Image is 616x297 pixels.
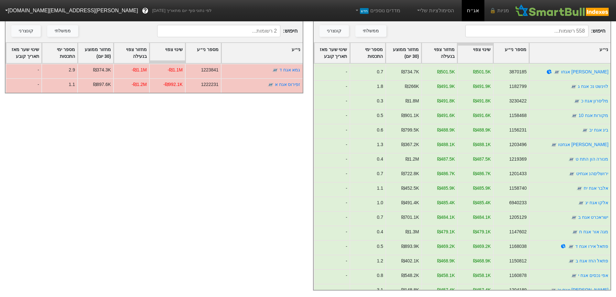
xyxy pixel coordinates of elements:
[473,243,491,250] div: ₪469.2K
[509,287,526,293] div: 1204189
[314,109,350,124] div: -
[557,287,608,292] a: [PERSON_NAME] אגח יב
[509,243,526,250] div: 1168038
[314,95,350,109] div: -
[568,171,575,177] img: tase link
[554,69,560,75] img: tase link
[570,214,577,221] img: tase link
[401,185,419,192] div: ₪452.5K
[473,69,491,75] div: ₪501.5K
[377,272,383,279] div: 0.8
[47,25,78,37] button: ממשלתי
[222,43,303,63] div: Toggle SortBy
[575,258,608,263] a: פתאל החז אגח ב
[583,186,608,191] a: אלבר אגח יח
[401,69,419,75] div: ₪734.7K
[437,112,455,119] div: ₪491.6K
[314,80,350,95] div: -
[509,83,526,90] div: 1182799
[314,182,350,196] div: -
[509,69,526,75] div: 3870185
[568,156,574,163] img: tase link
[272,67,278,73] img: tase link
[314,211,350,226] div: -
[314,255,350,269] div: -
[509,112,526,119] div: 1158468
[561,69,608,74] a: [PERSON_NAME] אגחו
[355,25,386,37] button: ממשלתי
[401,199,419,206] div: ₪491.4K
[465,25,589,37] input: 558 רשומות...
[578,215,608,220] a: ישראכרט אגח ב
[581,127,588,133] img: tase link
[473,228,491,235] div: ₪479.1K
[576,185,582,192] img: tase link
[437,258,455,264] div: ₪468.9K
[509,127,526,133] div: 1156231
[422,43,457,63] div: Toggle SortBy
[93,67,111,73] div: ₪374.3K
[473,83,491,90] div: ₪491.9K
[458,43,493,63] div: Toggle SortBy
[473,287,491,293] div: ₪457.4K
[529,43,611,63] div: Toggle SortBy
[578,273,608,278] a: אפי נכסים אגח י
[473,272,491,279] div: ₪458.1K
[314,240,350,255] div: -
[314,226,350,240] div: -
[114,43,149,63] div: Toggle SortBy
[78,43,113,63] div: Toggle SortBy
[201,67,219,73] div: 1223841
[585,200,608,205] a: אלקו אגח יג
[405,98,419,104] div: ₪1.8M
[69,67,75,73] div: 2.9
[493,43,529,63] div: Toggle SortBy
[42,43,77,63] div: Toggle SortBy
[360,8,369,14] span: חדש
[132,67,147,73] div: -₪1.1M
[377,112,383,119] div: 0.5
[509,156,526,163] div: 1219369
[465,25,605,37] span: חיפוש :
[437,214,455,221] div: ₪484.1K
[377,258,383,264] div: 1.2
[314,153,350,167] div: -
[275,82,300,87] a: זפירוס אגח א
[514,4,611,17] img: SmartBull
[579,229,608,234] a: מגה אור אגח ח
[386,43,421,63] div: Toggle SortBy
[314,138,350,153] div: -
[473,156,491,163] div: ₪487.5K
[201,81,219,88] div: 1222231
[473,112,491,119] div: ₪491.6K
[363,27,379,35] div: ממשלתי
[405,156,419,163] div: ₪1.2M
[5,78,41,93] div: -
[319,25,349,37] button: קונצרני
[267,81,274,88] img: tase link
[578,84,608,89] a: לוינשט נכ אגח ג
[377,98,383,104] div: 0.3
[314,43,350,63] div: Toggle SortBy
[377,170,383,177] div: 0.7
[437,83,455,90] div: ₪491.9K
[473,258,491,264] div: ₪468.9K
[93,81,111,88] div: ₪897.6K
[568,258,574,264] img: tase link
[377,185,383,192] div: 1.1
[473,185,491,192] div: ₪485.9K
[509,214,526,221] div: 1205129
[377,156,383,163] div: 0.4
[473,127,491,133] div: ₪488.9K
[377,214,383,221] div: 0.7
[19,27,33,35] div: קונצרני
[573,98,580,104] img: tase link
[571,229,578,235] img: tase link
[473,170,491,177] div: ₪486.7K
[401,243,419,250] div: ₪893.9K
[5,64,41,78] div: -
[509,228,526,235] div: 1147602
[576,171,608,176] a: ירושליםהנ אגחיט
[377,127,383,133] div: 0.6
[157,25,297,37] span: חיפוש :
